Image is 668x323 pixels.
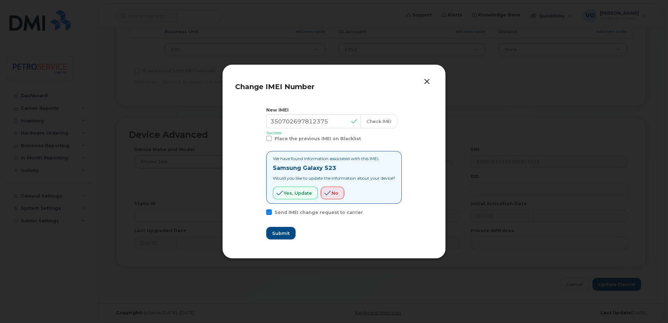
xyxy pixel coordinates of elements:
span: Send IMEI change request to carrier [275,210,363,215]
button: Submit [266,227,296,239]
button: No [321,187,344,199]
p: We have found information associated with this IMEI. [273,156,395,161]
span: No [332,190,338,196]
span: Submit [272,230,290,237]
span: Change IMEI Number [235,82,314,91]
strong: Samsung Galaxy S23 [273,165,336,171]
span: Yes, update [284,190,312,196]
p: Would you like to update the information about your device? [273,175,395,181]
div: New IMEI [266,107,402,113]
input: Place the previous IMEI on Blacklist [258,136,261,139]
button: Yes, update [273,187,318,199]
p: Success [266,130,402,136]
input: Send IMEI change request to carrier [258,209,261,213]
button: Check IMEI [361,114,397,128]
span: Place the previous IMEI on Blacklist [275,136,361,141]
